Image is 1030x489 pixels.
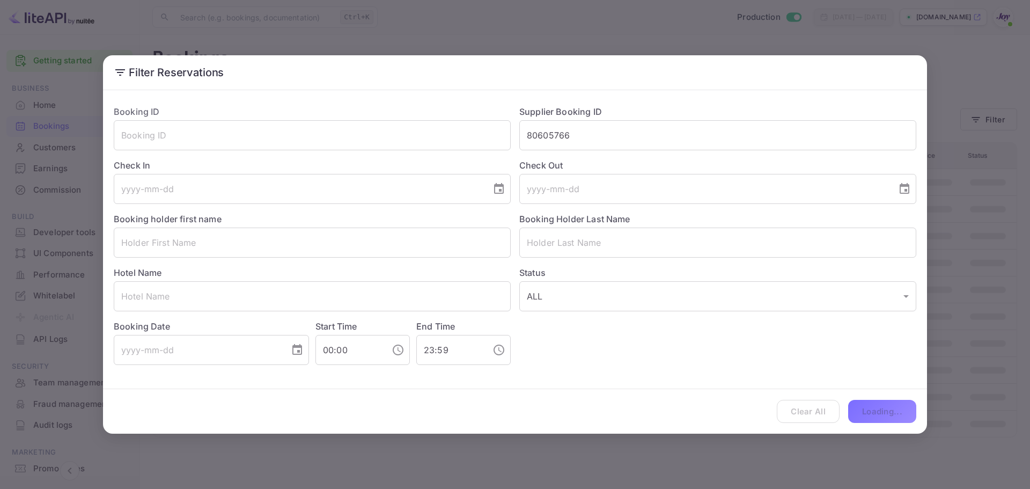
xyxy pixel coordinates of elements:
input: hh:mm [416,335,484,365]
label: Check In [114,159,511,172]
input: hh:mm [315,335,383,365]
button: Choose time, selected time is 12:00 AM [387,339,409,361]
label: Start Time [315,321,357,332]
div: ALL [519,281,916,311]
label: Check Out [519,159,916,172]
button: Choose date [894,178,915,200]
input: yyyy-mm-dd [114,335,282,365]
input: yyyy-mm-dd [114,174,484,204]
input: Supplier Booking ID [519,120,916,150]
button: Choose time, selected time is 11:59 PM [488,339,510,361]
label: End Time [416,321,455,332]
label: Supplier Booking ID [519,106,602,117]
label: Booking Date [114,320,309,333]
input: Hotel Name [114,281,511,311]
button: Choose date [488,178,510,200]
h2: Filter Reservations [103,55,927,90]
input: yyyy-mm-dd [519,174,889,204]
label: Booking Holder Last Name [519,214,630,224]
button: Choose date [286,339,308,361]
input: Holder Last Name [519,228,916,258]
label: Status [519,266,916,279]
label: Hotel Name [114,267,162,278]
input: Holder First Name [114,228,511,258]
label: Booking ID [114,106,160,117]
input: Booking ID [114,120,511,150]
label: Booking holder first name [114,214,222,224]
